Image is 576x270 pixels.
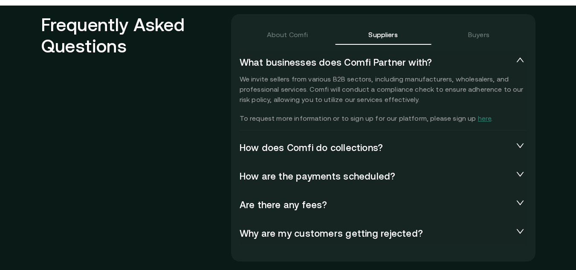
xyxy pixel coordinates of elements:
span: expanded [516,56,524,64]
div: Suppliers [368,29,397,40]
span: collapsed [516,227,524,235]
h2: Frequently Asked Questions [41,14,231,258]
div: Are there any fees? [240,194,527,216]
div: How does Comfi do collections? [240,137,527,159]
div: About Comfi [267,29,308,40]
p: We invite sellers from various B2B sectors, including manufacturers, wholesalers, and professiona... [240,74,527,123]
div: Buyers [468,29,489,40]
a: here [478,114,492,122]
div: Why are my customers getting rejected? [240,223,527,245]
span: collapsed [516,170,524,178]
span: How does Comfi do collections? [240,142,513,154]
span: Why are my customers getting rejected? [240,228,513,240]
div: How are the payments scheduled? [240,165,527,188]
span: collapsed [516,141,524,150]
span: How are the payments scheduled? [240,171,513,183]
span: collapsed [516,198,524,207]
span: Are there any fees? [240,199,513,211]
span: What businesses does Comfi Partner with? [240,57,513,69]
div: What businesses does Comfi Partner with? [240,52,527,74]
